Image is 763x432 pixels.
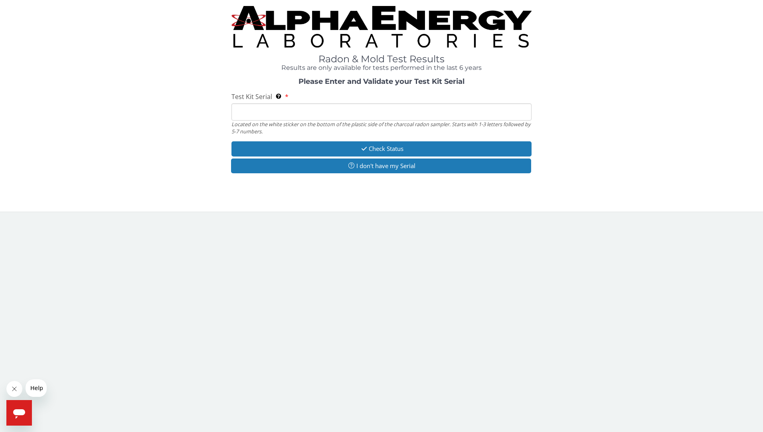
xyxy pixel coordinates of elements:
[231,54,532,64] h1: Radon & Mold Test Results
[26,379,47,397] iframe: Message from company
[231,92,272,101] span: Test Kit Serial
[231,141,532,156] button: Check Status
[231,159,532,173] button: I don't have my Serial
[6,400,32,426] iframe: Button to launch messaging window
[231,121,532,135] div: Located on the white sticker on the bottom of the plastic side of the charcoal radon sampler. Sta...
[231,64,532,71] h4: Results are only available for tests performed in the last 6 years
[231,6,532,48] img: TightCrop.jpg
[298,77,465,86] strong: Please Enter and Validate your Test Kit Serial
[6,381,22,397] iframe: Close message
